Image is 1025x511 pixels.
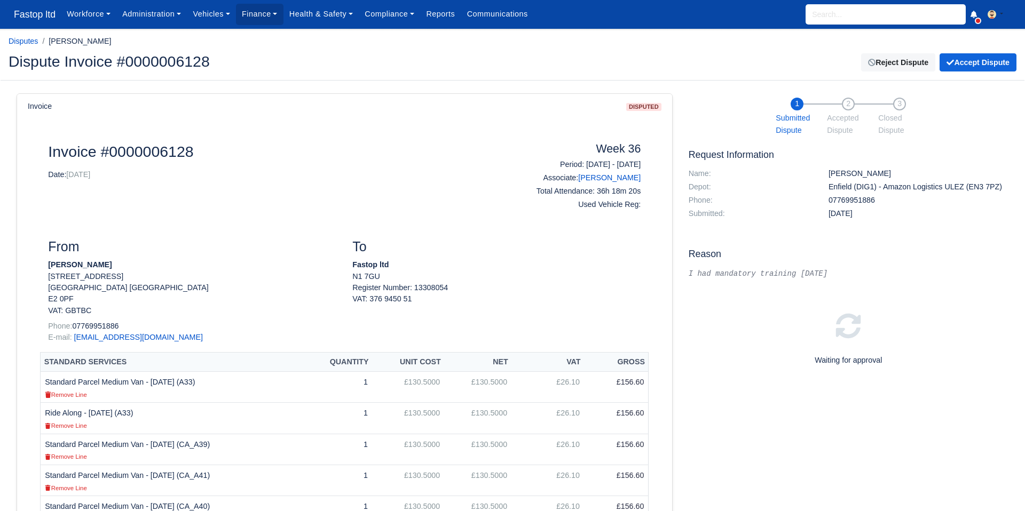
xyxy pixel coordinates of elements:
[626,103,661,111] span: disputed
[116,4,187,25] a: Administration
[681,169,821,178] dt: Name:
[578,173,641,182] a: [PERSON_NAME]
[48,305,336,316] p: VAT: GBTBC
[791,98,803,110] span: 1
[511,352,584,372] th: VAT
[372,403,444,434] td: £130.5000
[9,37,38,45] a: Disputes
[861,53,935,71] a: Reject Dispute
[45,390,86,398] a: Remove Line
[584,465,649,496] td: £156.60
[681,209,821,218] dt: Submitted:
[48,322,72,330] span: Phone:
[893,98,906,110] span: 3
[821,196,1016,205] dd: 07769951886
[352,239,641,255] h3: To
[689,268,1008,279] div: I had mandatory training [DATE]
[41,372,303,403] td: Standard Parcel Medium Van - [DATE] (A33)
[504,160,641,169] h6: Period: [DATE] - [DATE]
[66,170,90,179] span: [DATE]
[48,282,336,293] p: [GEOGRAPHIC_DATA] [GEOGRAPHIC_DATA]
[511,465,584,496] td: £26.10
[878,112,921,137] span: Closed Dispute
[940,53,1016,71] button: Accept Dispute
[48,333,72,341] span: E-mail:
[48,321,336,332] p: 07769951886
[48,142,488,161] h2: Invoice #0000006128
[821,182,1016,191] dd: Enfield (DIG1) - Amazon Logistics ULEZ (EN3 7PZ)
[372,434,444,465] td: £130.5000
[41,352,303,372] th: Standard Services
[45,392,86,398] small: Remove Line
[827,112,870,137] span: Accepted Dispute
[504,200,641,209] h6: Used Vehicle Reg:
[38,35,111,47] li: [PERSON_NAME]
[372,372,444,403] td: £130.5000
[776,112,818,137] span: Submitted Dispute
[681,182,821,191] dt: Depot:
[444,403,511,434] td: £130.5000
[45,485,86,491] small: Remove Line
[236,4,283,25] a: Finance
[444,372,511,403] td: £130.5000
[61,4,116,25] a: Workforce
[283,4,359,25] a: Health & Safety
[420,4,461,25] a: Reports
[504,173,641,182] h6: Associate:
[48,271,336,282] p: [STREET_ADDRESS]
[972,460,1025,511] iframe: Chat Widget
[444,352,511,372] th: Net
[45,453,86,460] small: Remove Line
[504,187,641,196] h6: Total Attendance: 36h 18m 20s
[303,434,372,465] td: 1
[48,169,488,180] p: Date:
[48,239,336,255] h3: From
[41,434,303,465] td: Standard Parcel Medium Van - [DATE] (CA_A39)
[842,98,855,110] span: 2
[303,372,372,403] td: 1
[45,483,86,492] a: Remove Line
[511,403,584,434] td: £26.10
[829,209,853,218] span: 1 hour ago
[444,434,511,465] td: £130.5000
[681,196,821,205] dt: Phone:
[28,102,52,111] h6: Invoice
[41,403,303,434] td: Ride Along - [DATE] (A33)
[372,465,444,496] td: £130.5000
[48,293,336,305] p: E2 0PF
[48,260,112,269] strong: [PERSON_NAME]
[352,271,641,282] p: N1 7GU
[352,293,641,305] div: VAT: 376 9450 51
[303,465,372,496] td: 1
[9,54,504,69] h2: Dispute Invoice #0000006128
[303,403,372,434] td: 1
[352,260,389,269] strong: Fastop ltd
[187,4,236,25] a: Vehicles
[689,149,1008,161] h5: Request Information
[584,434,649,465] td: £156.60
[584,372,649,403] td: £156.60
[689,354,1008,366] p: Waiting for approval
[9,4,61,25] a: Fastop ltd
[821,169,1016,178] dd: [PERSON_NAME]
[344,282,649,305] div: Register Number: 13308054
[41,465,303,496] td: Standard Parcel Medium Van - [DATE] (CA_A41)
[74,333,203,341] a: [EMAIL_ADDRESS][DOMAIN_NAME]
[504,142,641,156] h4: Week 36
[806,4,966,25] input: Search...
[584,403,649,434] td: £156.60
[511,434,584,465] td: £26.10
[444,465,511,496] td: £130.5000
[45,422,86,429] small: Remove Line
[303,352,372,372] th: Quantity
[372,352,444,372] th: Unit Cost
[359,4,420,25] a: Compliance
[584,352,649,372] th: Gross
[45,421,86,429] a: Remove Line
[689,249,1008,260] h5: Reason
[511,372,584,403] td: £26.10
[461,4,534,25] a: Communications
[45,452,86,460] a: Remove Line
